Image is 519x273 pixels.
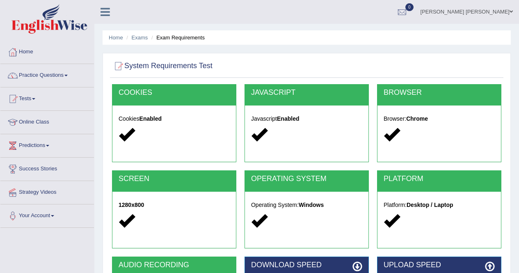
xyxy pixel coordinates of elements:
strong: Enabled [277,115,299,122]
a: Online Class [0,111,94,131]
h2: PLATFORM [384,175,495,183]
strong: 1280x800 [119,202,144,208]
h2: JAVASCRIPT [251,89,362,97]
a: Tests [0,87,94,108]
h5: Operating System: [251,202,362,208]
h5: Platform: [384,202,495,208]
a: Your Account [0,204,94,225]
h5: Browser: [384,116,495,122]
a: Strategy Videos [0,181,94,202]
a: Practice Questions [0,64,94,85]
a: Home [109,34,123,41]
strong: Chrome [406,115,428,122]
li: Exam Requirements [149,34,205,41]
h2: System Requirements Test [112,60,213,72]
strong: Enabled [139,115,162,122]
h2: AUDIO RECORDING [119,261,230,269]
h2: UPLOAD SPEED [384,261,495,269]
h2: SCREEN [119,175,230,183]
a: Predictions [0,134,94,155]
span: 0 [405,3,414,11]
strong: Desktop / Laptop [407,202,453,208]
h2: OPERATING SYSTEM [251,175,362,183]
strong: Windows [299,202,324,208]
h2: DOWNLOAD SPEED [251,261,362,269]
a: Home [0,41,94,61]
a: Exams [132,34,148,41]
h2: COOKIES [119,89,230,97]
h5: Javascript [251,116,362,122]
h2: BROWSER [384,89,495,97]
h5: Cookies [119,116,230,122]
a: Success Stories [0,158,94,178]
